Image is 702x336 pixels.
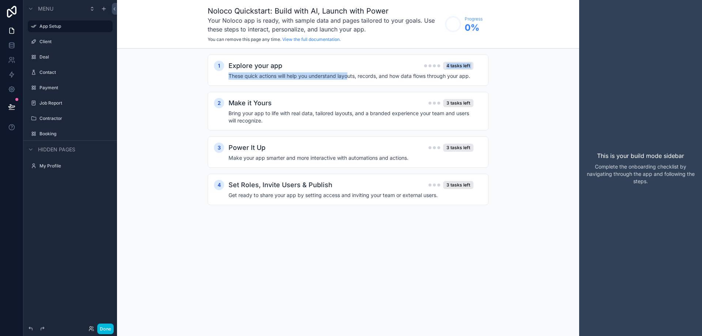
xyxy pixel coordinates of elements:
[39,163,108,169] label: My Profile
[585,163,696,185] p: Complete the onboarding checklist by navigating through the app and following the steps.
[39,39,108,45] label: Client
[597,151,684,160] p: This is your build mode sidebar
[282,37,341,42] a: View the full documentation.
[39,69,108,75] label: Contact
[465,16,483,22] span: Progress
[208,6,441,16] h1: Noloco Quickstart: Build with AI, Launch with Power
[208,37,281,42] span: You can remove this page any time.
[39,100,108,106] label: Job Report
[39,54,108,60] label: Deal
[465,22,483,34] span: 0 %
[39,23,108,29] label: App Setup
[39,131,108,137] label: Booking
[39,85,108,91] label: Payment
[38,146,75,153] span: Hidden pages
[38,5,53,12] span: Menu
[39,116,108,121] label: Contractor
[208,16,441,34] h3: Your Noloco app is ready, with sample data and pages tailored to your goals. Use these steps to i...
[97,324,114,334] button: Done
